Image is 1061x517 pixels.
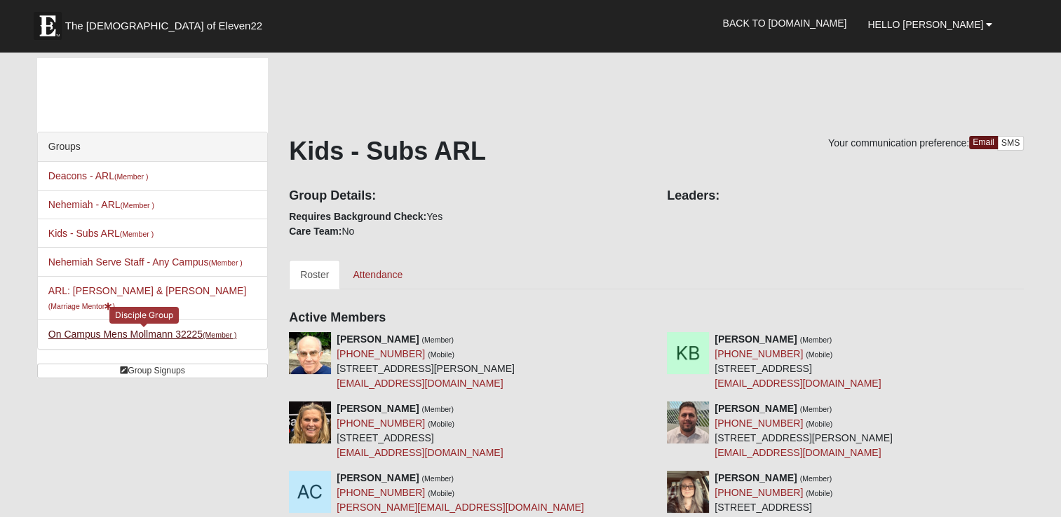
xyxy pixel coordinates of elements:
div: [STREET_ADDRESS] [337,401,503,460]
a: Attendance [342,260,414,289]
span: Your communication preference: [828,137,969,149]
strong: [PERSON_NAME] [337,472,419,483]
a: [EMAIL_ADDRESS][DOMAIN_NAME] [715,447,881,458]
small: (Member) [800,405,832,413]
strong: [PERSON_NAME] [337,403,419,414]
a: Back to [DOMAIN_NAME] [712,6,857,41]
a: ARL: [PERSON_NAME] & [PERSON_NAME](Marriage Mentor) [48,285,246,311]
h4: Active Members [289,310,1024,326]
small: (Member ) [114,172,148,181]
small: (Mobile) [428,420,454,428]
img: Eleven22 logo [34,12,62,40]
a: [EMAIL_ADDRESS][DOMAIN_NAME] [337,378,503,389]
strong: Requires Background Check: [289,211,426,222]
h1: Kids - Subs ARL [289,136,1024,166]
a: [PHONE_NUMBER] [715,418,803,429]
a: [PHONE_NUMBER] [337,418,425,429]
small: (Mobile) [806,489,832,497]
a: Deacons - ARL(Member ) [48,170,149,181]
div: [STREET_ADDRESS] [715,332,881,391]
a: Group Signups [37,364,268,378]
strong: [PERSON_NAME] [715,472,797,483]
a: The [DEMOGRAPHIC_DATA] of Eleven22 [27,5,307,40]
a: [EMAIL_ADDRESS][DOMAIN_NAME] [715,378,881,389]
small: (Member ) [120,230,154,238]
a: Kids - Subs ARL(Member ) [48,228,154,239]
a: Nehemiah - ARL(Member ) [48,199,154,210]
small: (Member) [422,405,454,413]
span: The [DEMOGRAPHIC_DATA] of Eleven22 [65,19,262,33]
strong: [PERSON_NAME] [337,333,419,345]
a: On Campus Mens Mollmann 32225(Member ) [48,329,237,340]
a: Roster [289,260,340,289]
a: Nehemiah Serve Staff - Any Campus(Member ) [48,256,243,268]
small: (Mobile) [428,489,454,497]
a: SMS [997,136,1025,151]
small: (Member ) [203,331,236,339]
small: (Mobile) [806,350,832,359]
strong: [PERSON_NAME] [715,333,797,345]
small: (Member) [800,336,832,344]
h4: Leaders: [667,188,1024,204]
div: [STREET_ADDRESS][PERSON_NAME] [337,332,515,391]
h4: Group Details: [289,188,646,204]
div: Groups [38,132,267,162]
div: Yes No [278,179,656,239]
small: (Mobile) [428,350,454,359]
small: (Mobile) [806,420,832,428]
a: [PHONE_NUMBER] [715,348,803,359]
div: [STREET_ADDRESS][PERSON_NAME] [715,401,893,460]
small: (Member ) [121,201,154,209]
strong: [PERSON_NAME] [715,403,797,414]
small: (Member) [800,474,832,483]
small: (Member ) [208,258,242,267]
small: (Member) [422,336,454,344]
small: (Member) [422,474,454,483]
a: Email [969,136,998,149]
a: [PHONE_NUMBER] [337,348,425,359]
strong: Care Team: [289,226,342,237]
span: Hello [PERSON_NAME] [867,19,983,30]
a: [PHONE_NUMBER] [337,487,425,498]
a: [PHONE_NUMBER] [715,487,803,498]
a: Hello [PERSON_NAME] [857,7,1003,42]
div: Disciple Group [109,307,179,323]
small: (Marriage Mentor ) [48,302,115,310]
a: [EMAIL_ADDRESS][DOMAIN_NAME] [337,447,503,458]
